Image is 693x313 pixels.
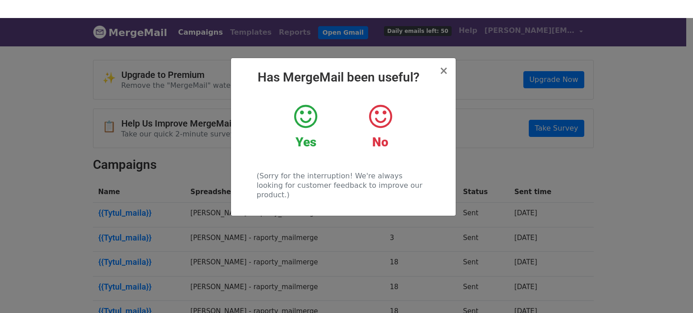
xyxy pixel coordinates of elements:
[296,135,316,150] strong: Yes
[275,103,336,150] a: Yes
[439,64,448,77] span: ×
[257,171,430,200] p: (Sorry for the interruption! We're always looking for customer feedback to improve our product.)
[372,135,388,150] strong: No
[350,103,411,150] a: No
[238,70,448,85] h2: Has MergeMail been useful?
[439,65,448,76] button: Close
